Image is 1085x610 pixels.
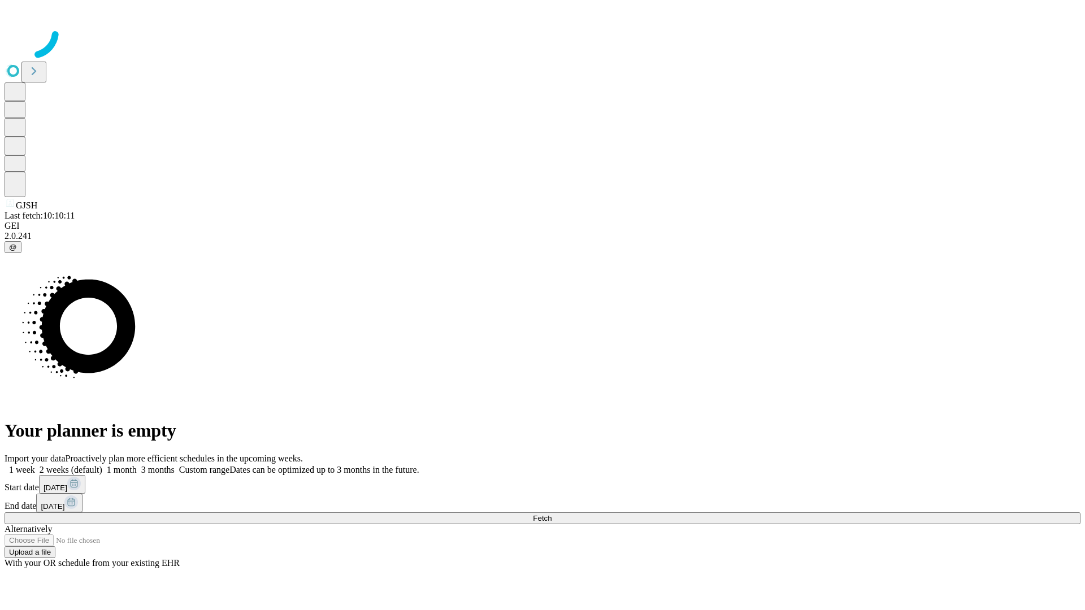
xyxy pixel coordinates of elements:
[5,454,66,463] span: Import your data
[141,465,175,474] span: 3 months
[107,465,137,474] span: 1 month
[5,211,75,220] span: Last fetch: 10:10:11
[5,494,1080,512] div: End date
[179,465,229,474] span: Custom range
[41,502,64,511] span: [DATE]
[39,475,85,494] button: [DATE]
[5,512,1080,524] button: Fetch
[5,231,1080,241] div: 2.0.241
[229,465,419,474] span: Dates can be optimized up to 3 months in the future.
[5,241,21,253] button: @
[533,514,552,522] span: Fetch
[5,420,1080,441] h1: Your planner is empty
[5,475,1080,494] div: Start date
[40,465,102,474] span: 2 weeks (default)
[5,546,55,558] button: Upload a file
[36,494,83,512] button: [DATE]
[16,201,37,210] span: GJSH
[5,558,180,568] span: With your OR schedule from your existing EHR
[5,221,1080,231] div: GEI
[44,483,67,492] span: [DATE]
[5,524,52,534] span: Alternatively
[66,454,303,463] span: Proactively plan more efficient schedules in the upcoming weeks.
[9,243,17,251] span: @
[9,465,35,474] span: 1 week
